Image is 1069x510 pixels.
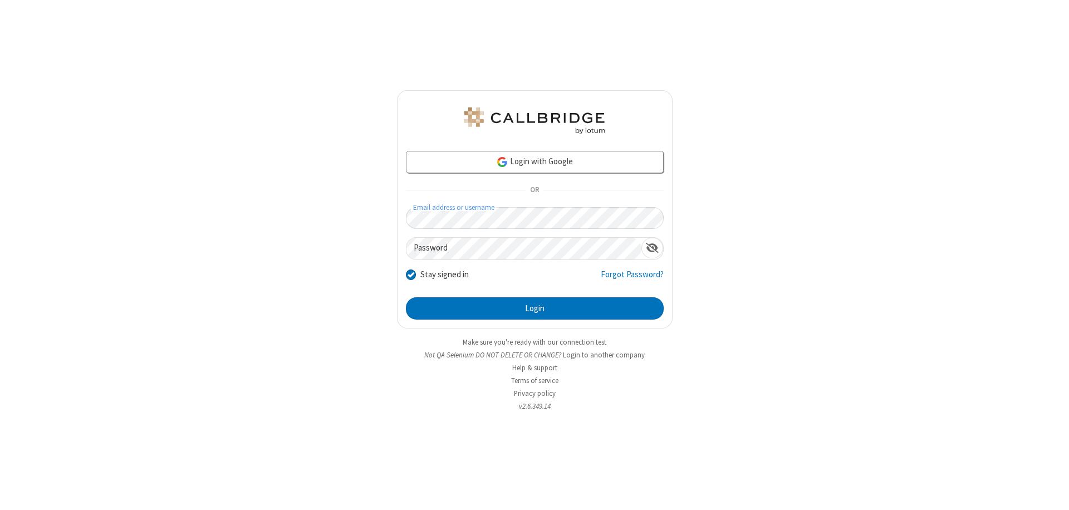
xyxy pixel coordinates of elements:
input: Email address or username [406,207,664,229]
li: Not QA Selenium DO NOT DELETE OR CHANGE? [397,350,673,360]
input: Password [406,238,641,259]
div: Show password [641,238,663,258]
a: Privacy policy [514,389,556,398]
li: v2.6.349.14 [397,401,673,411]
iframe: Chat [1041,481,1061,502]
a: Make sure you're ready with our connection test [463,337,606,347]
button: Login [406,297,664,320]
a: Help & support [512,363,557,372]
a: Forgot Password? [601,268,664,290]
label: Stay signed in [420,268,469,281]
span: OR [526,183,543,198]
button: Login to another company [563,350,645,360]
img: QA Selenium DO NOT DELETE OR CHANGE [462,107,607,134]
img: google-icon.png [496,156,508,168]
a: Login with Google [406,151,664,173]
a: Terms of service [511,376,558,385]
